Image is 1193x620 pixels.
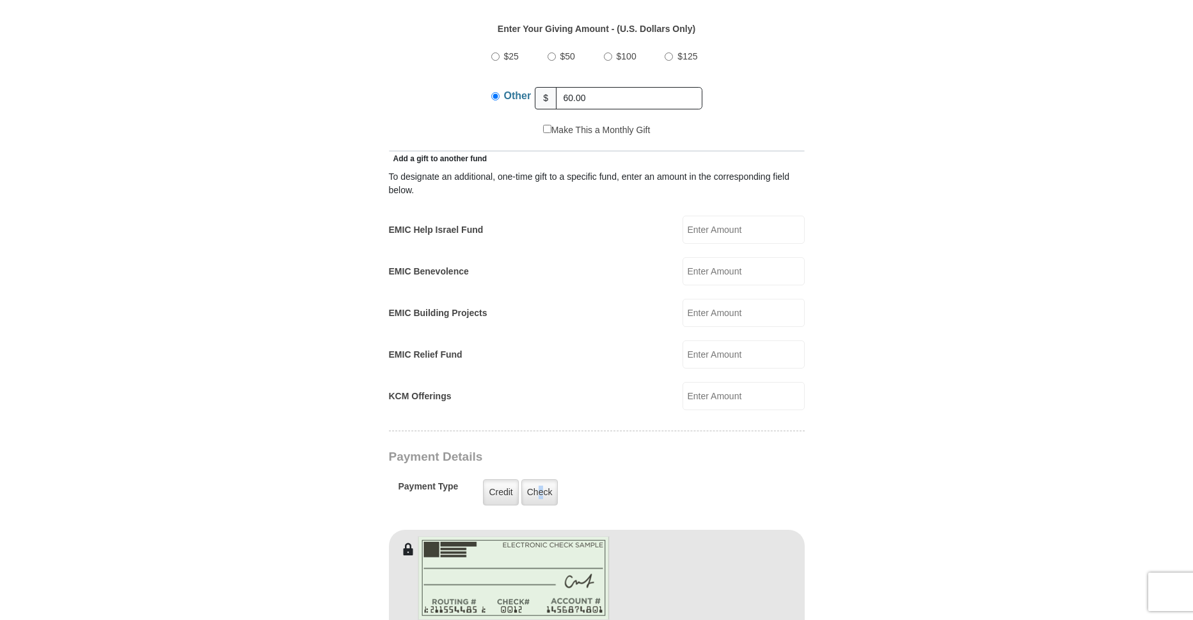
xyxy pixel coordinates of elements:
input: Other Amount [556,87,702,109]
input: Enter Amount [683,216,805,244]
input: Enter Amount [683,299,805,327]
label: Credit [483,479,518,505]
label: EMIC Benevolence [389,265,469,278]
div: To designate an additional, one-time gift to a specific fund, enter an amount in the correspondin... [389,170,805,197]
input: Enter Amount [683,382,805,410]
label: EMIC Help Israel Fund [389,223,484,237]
span: $100 [617,51,636,61]
label: KCM Offerings [389,390,452,403]
span: Other [504,90,532,101]
label: Check [521,479,558,505]
label: Make This a Monthly Gift [543,123,651,137]
input: Enter Amount [683,340,805,369]
span: Add a gift to another fund [389,154,487,163]
h3: Payment Details [389,450,715,465]
label: EMIC Building Projects [389,306,487,320]
span: $125 [677,51,697,61]
img: check-en.png [418,536,610,620]
label: EMIC Relief Fund [389,348,462,362]
input: Enter Amount [683,257,805,285]
input: Make This a Monthly Gift [543,125,551,133]
h5: Payment Type [399,481,459,498]
span: $ [535,87,557,109]
span: $25 [504,51,519,61]
strong: Enter Your Giving Amount - (U.S. Dollars Only) [498,24,695,34]
span: $50 [560,51,575,61]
